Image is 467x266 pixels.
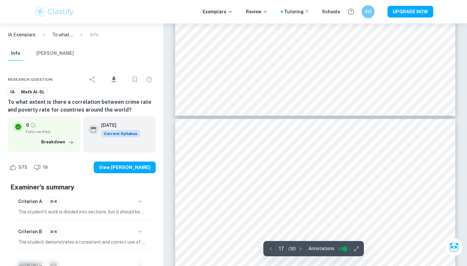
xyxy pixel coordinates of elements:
[86,73,99,86] div: Share
[94,162,156,173] button: View [PERSON_NAME]
[128,73,141,86] div: Bookmark
[388,6,433,18] button: UPGRADE NOW
[26,122,29,129] p: 6
[48,199,59,204] span: 3/4
[246,8,268,15] p: Review
[10,182,153,192] h5: Examiner's summary
[18,88,47,96] a: Math AI-SL
[18,228,42,235] h6: Criterion B
[19,89,47,95] span: Math AI-SL
[18,208,145,215] p: The student's work is divided into sections, but it should be divided into three main sections: i...
[143,73,156,86] div: Report issue
[100,71,127,88] div: Download
[308,245,334,252] span: Annotations
[90,31,99,38] p: Info
[18,198,42,205] h6: Criterion A
[101,130,140,137] div: This exemplar is based on the current syllabus. Feel free to refer to it for inspiration/ideas wh...
[8,46,23,61] button: Info
[30,122,36,128] a: Grade fully verified
[8,77,53,82] span: Research question
[8,88,17,96] a: IA
[8,89,17,95] span: IA
[8,162,31,173] div: Like
[34,5,75,18] img: Clastify logo
[18,238,145,246] p: The student demonstrates a consistent and correct use of mathematical notation, symbols, and term...
[36,46,74,61] button: [PERSON_NAME]
[52,31,73,38] p: To what extent is there a correlation between crime rate and poverty rate for countries around th...
[101,122,135,129] h6: [DATE]
[365,8,372,15] h6: AH
[26,129,75,135] span: Fully verified
[445,238,463,256] button: Ask Clai
[8,31,35,38] a: IA Exemplars
[362,5,375,18] button: AH
[48,229,59,235] span: 3/4
[8,98,156,114] h6: To what extent is there a correlation between crime rate and poverty rate for countries around th...
[40,137,75,147] button: Breakdown
[101,130,140,137] span: Current Syllabus
[345,6,356,17] button: Help and Feedback
[32,162,51,173] div: Dislike
[39,164,51,171] span: 19
[15,164,31,171] span: 575
[288,245,296,252] p: / 30
[284,8,309,15] a: Tutoring
[322,8,340,15] a: Schools
[203,8,233,15] p: Exemplars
